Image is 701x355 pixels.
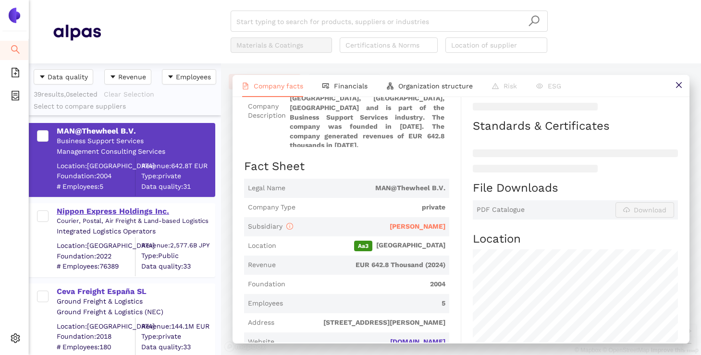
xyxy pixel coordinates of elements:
[254,82,303,90] span: Company facts
[248,184,285,193] span: Legal Name
[11,87,20,107] span: container
[118,72,146,82] span: Revenue
[536,83,543,89] span: eye
[675,81,683,89] span: close
[57,332,135,342] span: Foundation: 2018
[504,82,517,90] span: Risk
[248,241,276,251] span: Location
[248,299,283,308] span: Employees
[141,171,214,181] span: Type: private
[141,182,214,191] span: Data quality: 31
[668,75,689,97] button: close
[34,69,93,85] button: caret-downData quality
[334,82,368,90] span: Financials
[167,73,174,81] span: caret-down
[57,206,214,217] div: Nippon Express Holdings Inc.
[473,180,678,196] h2: File Downloads
[48,72,88,82] span: Data quality
[34,90,98,98] span: 39 results, 0 selected
[248,222,293,230] span: Subsidiary
[110,73,116,81] span: caret-down
[289,280,445,289] span: 2004
[7,8,22,23] img: Logo
[398,82,473,90] span: Organization structure
[34,102,216,111] div: Select to compare suppliers
[141,321,214,331] div: Revenue: 144.1M EUR
[354,241,372,251] span: Aa3
[57,251,135,261] span: Foundation: 2022
[290,75,445,147] span: MAN@Thewheel B.V. is a private company headquartered in [GEOGRAPHIC_DATA], [GEOGRAPHIC_DATA], [GE...
[103,86,160,102] button: Clear Selection
[57,286,214,297] div: Ceva Freight España SL
[57,171,135,181] span: Foundation: 2004
[248,203,295,212] span: Company Type
[248,260,276,270] span: Revenue
[57,136,214,146] div: Business Support Services
[477,205,525,215] span: PDF Catalogue
[548,82,561,90] span: ESG
[57,161,135,171] div: Location: [GEOGRAPHIC_DATA]
[278,318,445,328] span: [STREET_ADDRESS][PERSON_NAME]
[11,41,20,61] span: search
[299,203,445,212] span: private
[176,72,211,82] span: Employees
[141,342,214,352] span: Data quality: 33
[57,241,135,251] div: Location: [GEOGRAPHIC_DATA]
[57,227,214,236] div: Integrated Logistics Operators
[286,223,293,230] span: info-circle
[287,299,445,308] span: 5
[390,222,445,230] span: [PERSON_NAME]
[57,126,214,136] div: MAN@Thewheel B.V.
[248,280,285,289] span: Foundation
[57,297,214,306] div: Ground Freight & Logistics
[53,20,101,44] img: Homepage
[57,147,214,157] div: Management Consulting Services
[248,337,274,347] span: Website
[473,231,678,247] h2: Location
[11,64,20,84] span: file-add
[322,83,329,89] span: fund-view
[248,318,274,328] span: Address
[242,83,249,89] span: file-text
[248,102,286,121] span: Company Description
[57,307,214,317] div: Ground Freight & Logistics (NEC)
[492,83,499,89] span: warning
[141,261,214,271] span: Data quality: 33
[141,161,214,171] div: Revenue: 642.8T EUR
[57,182,135,191] span: # Employees: 5
[57,342,135,352] span: # Employees: 180
[57,262,135,271] span: # Employees: 76389
[289,184,445,193] span: MAN@Thewheel B.V.
[387,83,394,89] span: apartment
[141,332,214,342] span: Type: private
[57,321,135,331] div: Location: [GEOGRAPHIC_DATA]
[244,159,449,175] h2: Fact Sheet
[280,260,445,270] span: EUR 642.8 Thousand (2024)
[39,73,46,81] span: caret-down
[57,217,214,225] div: Courier, Postal, Air Freight & Land-based Logistics
[280,241,445,251] span: [GEOGRAPHIC_DATA]
[473,118,678,135] h2: Standards & Certificates
[162,69,216,85] button: caret-downEmployees
[528,15,540,27] span: search
[11,330,20,349] span: setting
[141,241,214,250] div: Revenue: 2,577.6B JPY
[104,69,151,85] button: caret-downRevenue
[141,251,214,261] span: Type: Public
